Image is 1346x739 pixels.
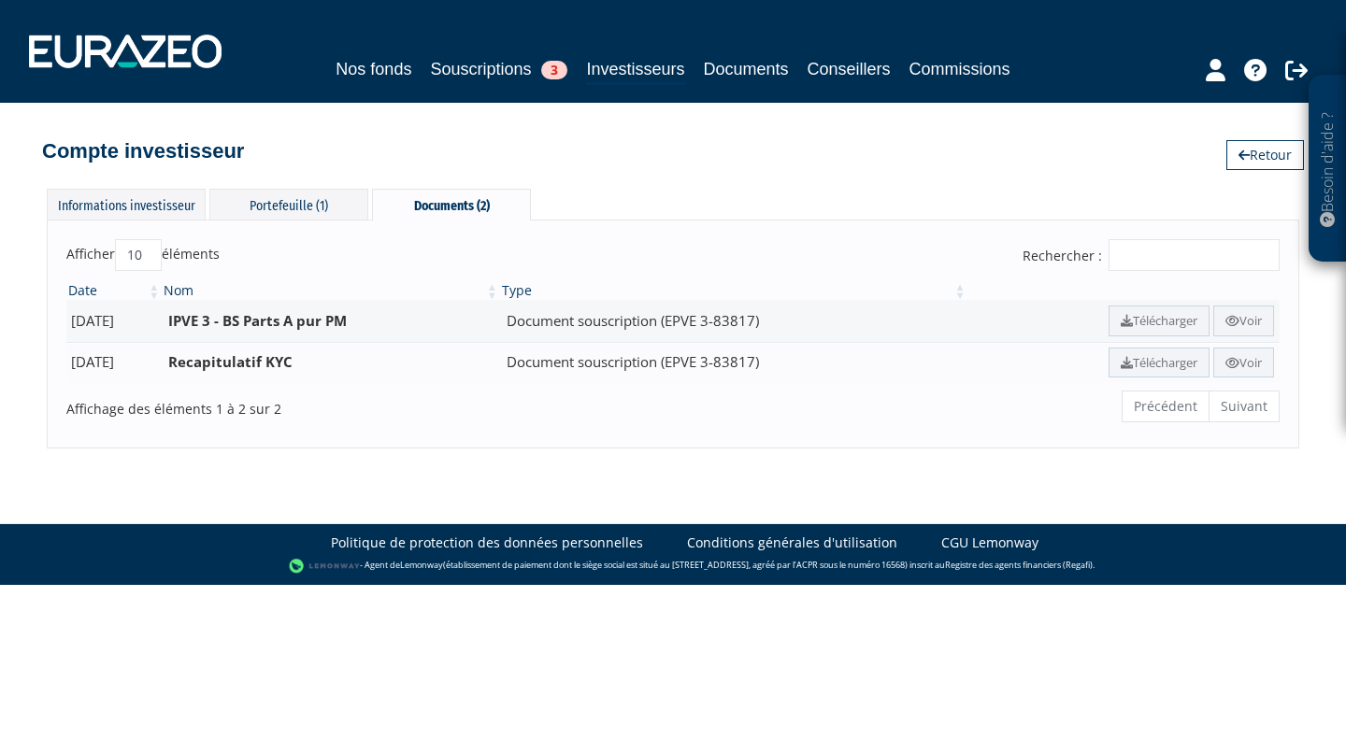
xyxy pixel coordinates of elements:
b: Recapitulatif KYC [168,352,293,371]
th: Type: activer pour trier la colonne par ordre croissant [500,281,968,300]
a: Voir [1213,306,1274,336]
div: Documents (2) [372,189,531,220]
a: Registre des agents financiers (Regafi) [945,560,1093,572]
a: Voir [1213,348,1274,378]
img: 1732889491-logotype_eurazeo_blanc_rvb.png [29,35,222,68]
div: Affichage des éléments 1 à 2 sur 2 [66,389,555,419]
div: Informations investisseur [47,189,206,220]
th: &nbsp; [968,281,1280,300]
a: Télécharger [1109,348,1210,378]
a: Conditions générales d'utilisation [687,533,897,552]
a: Conseillers [808,56,891,82]
th: Nom: activer pour trier la colonne par ordre croissant [162,281,500,300]
td: [DATE] [66,300,162,342]
div: - Agent de (établissement de paiement dont le siège social est situé au [STREET_ADDRESS], agréé p... [19,557,1327,576]
th: Date: activer pour trier la colonne par ordre croissant [66,281,162,300]
a: Commissions [909,56,1010,82]
td: [DATE] [66,342,162,384]
label: Rechercher : [1023,239,1280,271]
a: Documents [704,56,789,82]
a: Souscriptions3 [430,56,567,82]
td: Document souscription (EPVE 3-83817) [500,342,968,384]
label: Afficher éléments [66,239,220,271]
img: logo-lemonway.png [289,557,361,576]
p: Besoin d'aide ? [1317,85,1339,253]
a: Nos fonds [336,56,411,82]
div: Portefeuille (1) [209,189,368,220]
a: CGU Lemonway [941,533,1038,552]
a: Télécharger [1109,306,1210,336]
a: Retour [1226,140,1304,170]
h4: Compte investisseur [42,140,244,163]
span: 3 [541,61,567,79]
a: Lemonway [400,560,443,572]
a: Investisseurs [586,56,684,85]
input: Rechercher : [1109,239,1280,271]
b: IPVE 3 - BS Parts A pur PM [168,311,347,330]
td: Document souscription (EPVE 3-83817) [500,300,968,342]
select: Afficheréléments [115,239,162,271]
a: Politique de protection des données personnelles [331,533,643,552]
